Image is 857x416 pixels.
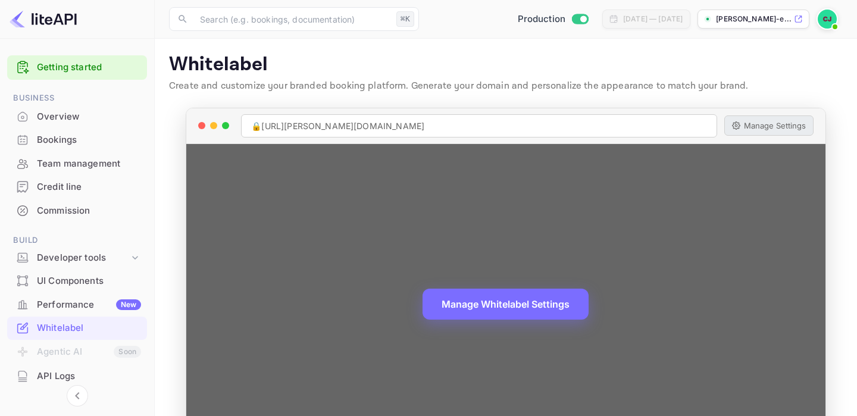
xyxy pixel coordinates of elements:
[7,293,147,317] div: PerformanceNew
[423,289,589,320] button: Manage Whitelabel Settings
[623,14,683,24] div: [DATE] — [DATE]
[716,14,792,24] p: [PERSON_NAME]-e...
[513,12,593,26] div: Switch to Sandbox mode
[818,10,837,29] img: Carla Barrios Juarez
[7,234,147,247] span: Build
[37,251,129,265] div: Developer tools
[37,370,141,383] div: API Logs
[7,317,147,339] a: Whitelabel
[7,248,147,268] div: Developer tools
[116,299,141,310] div: New
[7,105,147,127] a: Overview
[7,317,147,340] div: Whitelabel
[7,176,147,199] div: Credit line
[193,7,392,31] input: Search (e.g. bookings, documentation)
[7,55,147,80] div: Getting started
[7,105,147,129] div: Overview
[37,133,141,147] div: Bookings
[67,385,88,406] button: Collapse navigation
[37,321,141,335] div: Whitelabel
[241,114,717,137] div: 🔒 [URL][PERSON_NAME][DOMAIN_NAME]
[169,53,843,77] p: Whitelabel
[396,11,414,27] div: ⌘K
[37,204,141,218] div: Commission
[7,199,147,221] a: Commission
[37,180,141,194] div: Credit line
[10,10,77,29] img: LiteAPI logo
[7,365,147,387] a: API Logs
[518,12,566,26] span: Production
[37,274,141,288] div: UI Components
[7,199,147,223] div: Commission
[7,270,147,293] div: UI Components
[7,270,147,292] a: UI Components
[7,129,147,151] a: Bookings
[7,293,147,315] a: PerformanceNew
[37,61,141,74] a: Getting started
[37,157,141,171] div: Team management
[724,115,814,136] button: Manage Settings
[7,400,147,413] span: Security
[37,298,141,312] div: Performance
[7,365,147,388] div: API Logs
[7,92,147,105] span: Business
[7,129,147,152] div: Bookings
[169,79,843,93] p: Create and customize your branded booking platform. Generate your domain and personalize the appe...
[7,176,147,198] a: Credit line
[7,152,147,174] a: Team management
[7,152,147,176] div: Team management
[37,110,141,124] div: Overview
